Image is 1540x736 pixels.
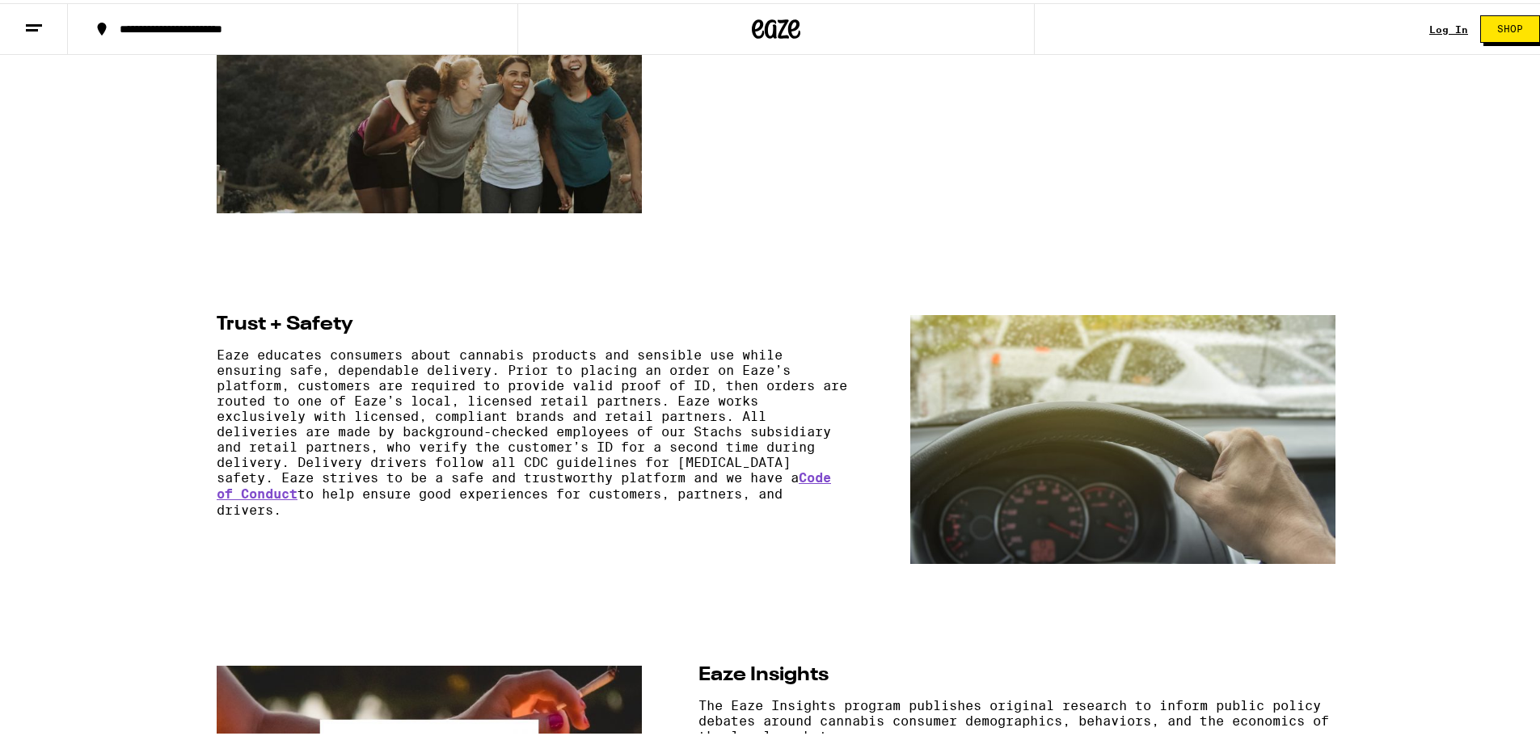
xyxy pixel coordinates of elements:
[1480,12,1540,40] button: Shop
[698,662,1335,682] h2: Eaze Insights
[10,11,116,24] span: Hi. Need any help?
[1497,21,1523,31] span: Shop
[217,312,854,331] h2: Trust + Safety
[217,344,854,515] p: Eaze educates consumers about cannabis products and sensible use while ensuring safe, dependable ...
[217,467,831,499] a: Code of Conduct
[1429,21,1468,32] a: Log In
